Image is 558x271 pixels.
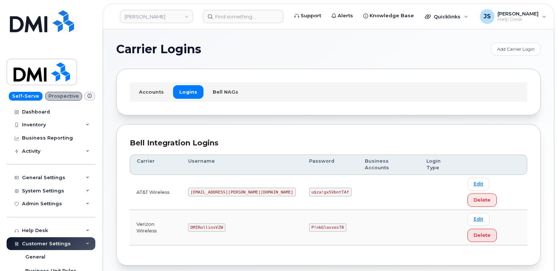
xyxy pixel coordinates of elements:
a: Logins [173,85,203,98]
th: Username [181,155,302,175]
a: Edit [467,178,489,191]
code: [EMAIL_ADDRESS][PERSON_NAME][DOMAIN_NAME] [188,188,296,196]
span: Carrier Logins [116,44,201,55]
span: Delete [474,196,491,203]
th: Login Type [420,155,461,175]
span: Delete [474,232,491,239]
a: Accounts [133,85,170,98]
button: Delete [467,229,497,242]
th: Business Accounts [358,155,420,175]
a: Edit [467,213,489,226]
div: Bell Integration Logins [130,138,527,148]
code: P!nkGlasses78 [309,223,346,232]
td: Verizon Wireless [130,210,181,245]
td: AT&T Wireless [130,175,181,210]
code: DMIRollinsVZW [188,223,225,232]
a: Add Carrier Login [491,43,541,55]
code: u$za!gx5VbntTAf [309,188,352,196]
a: Bell NAGs [206,85,245,98]
th: Carrier [130,155,181,175]
th: Password [302,155,358,175]
button: Delete [467,194,497,207]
